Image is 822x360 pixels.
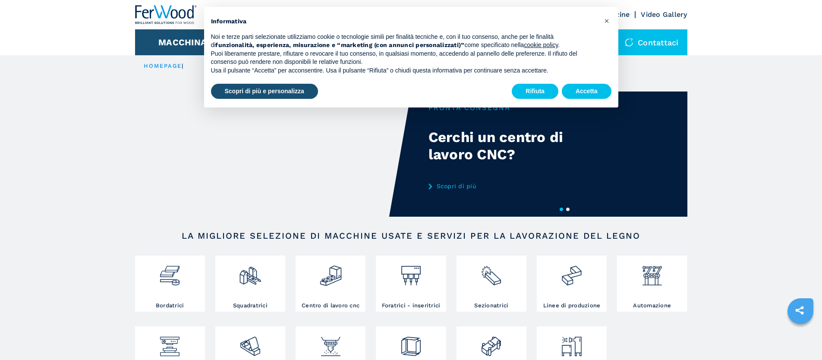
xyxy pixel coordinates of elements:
img: linee_di_produzione_2.png [560,258,583,287]
button: Scopri di più e personalizza [211,84,318,99]
img: foratrici_inseritrici_2.png [400,258,422,287]
a: Video Gallery [641,10,687,19]
button: Chiudi questa informativa [600,14,614,28]
a: Bordatrici [135,256,205,312]
img: squadratrici_2.png [239,258,261,287]
h3: Automazione [633,302,671,309]
h3: Centro di lavoro cnc [302,302,359,309]
button: 2 [566,208,570,211]
a: Sezionatrici [457,256,526,312]
h3: Foratrici - inseritrici [382,302,441,309]
h3: Linee di produzione [543,302,601,309]
img: Contattaci [625,38,633,47]
p: Puoi liberamente prestare, rifiutare o revocare il tuo consenso, in qualsiasi momento, accedendo ... [211,50,598,66]
p: Noi e terze parti selezionate utilizziamo cookie o tecnologie simili per finalità tecniche e, con... [211,33,598,50]
iframe: Chat [785,321,816,354]
p: Usa il pulsante “Accetta” per acconsentire. Usa il pulsante “Rifiuta” o chiudi questa informativa... [211,66,598,75]
h3: Squadratrici [233,302,268,309]
a: Linee di produzione [537,256,607,312]
a: Scopri di più [428,183,598,189]
button: Rifiuta [512,84,558,99]
span: × [604,16,609,26]
a: Foratrici - inseritrici [376,256,446,312]
h3: Bordatrici [156,302,184,309]
img: automazione.png [641,258,664,287]
button: Accetta [562,84,611,99]
button: Macchinari [158,37,216,47]
span: | [182,63,183,69]
img: Ferwood [135,5,197,24]
h2: Informativa [211,17,598,26]
strong: funzionalità, esperienza, misurazione e “marketing (con annunci personalizzati)” [215,41,464,48]
button: 1 [560,208,563,211]
a: cookie policy [524,41,558,48]
img: lavorazione_porte_finestre_2.png [480,328,503,358]
img: levigatrici_2.png [239,328,261,358]
img: centro_di_lavoro_cnc_2.png [319,258,342,287]
video: Your browser does not support the video tag. [135,92,411,217]
h3: Sezionatrici [474,302,508,309]
img: bordatrici_1.png [158,258,181,287]
img: sezionatrici_2.png [480,258,503,287]
img: aspirazione_1.png [560,328,583,358]
img: montaggio_imballaggio_2.png [400,328,422,358]
a: Automazione [617,256,687,312]
div: Contattaci [616,29,687,55]
img: pressa-strettoia.png [158,328,181,358]
a: sharethis [789,300,810,321]
img: verniciatura_1.png [319,328,342,358]
a: Centro di lavoro cnc [296,256,365,312]
h2: LA MIGLIORE SELEZIONE DI MACCHINE USATE E SERVIZI PER LA LAVORAZIONE DEL LEGNO [163,231,660,241]
a: HOMEPAGE [144,63,182,69]
a: Squadratrici [215,256,285,312]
